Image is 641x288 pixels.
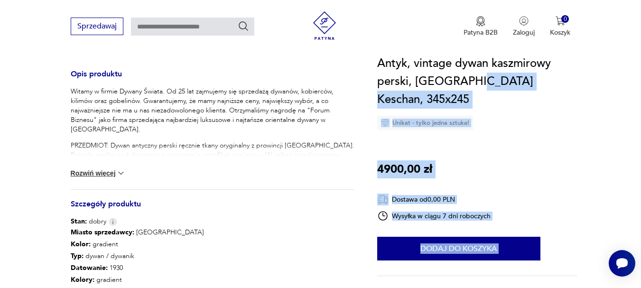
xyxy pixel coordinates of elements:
[377,237,540,260] button: Dodaj do koszyka
[71,263,108,272] b: Datowanie :
[377,194,491,205] div: Dostawa od 0,00 PLN
[377,160,432,178] p: 4900,00 zł
[71,275,94,284] b: Kolory :
[513,16,535,37] button: Zaloguj
[71,274,204,286] p: gradient
[71,262,204,274] p: 1930
[377,55,577,109] h1: Antyk, vintage dywan kaszmirowy perski, [GEOGRAPHIC_DATA] Keschan, 345x245
[381,119,390,127] img: Ikona diamentu
[71,18,123,35] button: Sprzedawaj
[109,218,117,226] img: Info icon
[377,116,473,130] div: Unikat - tylko jedna sztuka!
[561,15,569,23] div: 0
[71,238,204,250] p: gradient
[476,16,485,27] img: Ikona medalu
[71,250,204,262] p: dywan / dywanik
[550,16,570,37] button: 0Koszyk
[71,217,106,226] span: dobry
[464,16,498,37] a: Ikona medaluPatyna B2B
[71,201,354,217] h3: Szczegóły produktu
[377,210,491,222] div: Wysyłka w ciągu 7 dni roboczych
[116,168,126,178] img: chevron down
[71,228,134,237] b: Miasto sprzedawcy :
[71,217,87,226] b: Stan:
[71,168,126,178] button: Rozwiń więcej
[550,28,570,37] p: Koszyk
[71,226,204,238] p: [GEOGRAPHIC_DATA]
[71,141,354,179] p: PRZEDMIOT: Dywan antyczny perski ręcznie tkany oryginalny z prowincji [GEOGRAPHIC_DATA]. Posiada ...
[238,20,249,32] button: Szukaj
[464,16,498,37] button: Patyna B2B
[310,11,339,40] img: Patyna - sklep z meblami i dekoracjami vintage
[71,24,123,30] a: Sprzedawaj
[377,194,389,205] img: Ikona dostawy
[519,16,529,26] img: Ikonka użytkownika
[71,87,354,134] p: Witamy w firmie Dywany Świata. Od 25 lat zajmujemy się sprzedażą dywanów, kobierców, kilimów oraz...
[609,250,635,277] iframe: Smartsupp widget button
[71,240,91,249] b: Kolor:
[71,251,84,260] b: Typ :
[71,71,354,87] h3: Opis produktu
[556,16,565,26] img: Ikona koszyka
[464,28,498,37] p: Patyna B2B
[513,28,535,37] p: Zaloguj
